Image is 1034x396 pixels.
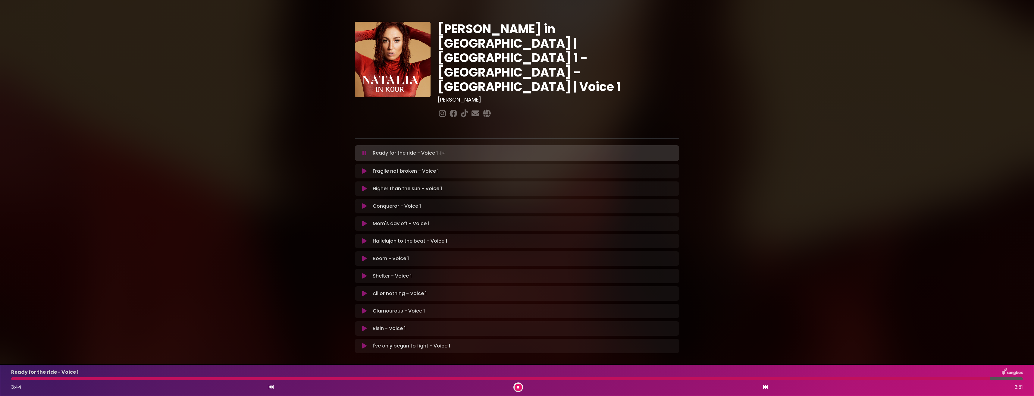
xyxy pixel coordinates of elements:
p: Fragile not broken - Voice 1 [373,168,439,175]
p: Shelter - Voice 1 [373,272,412,280]
p: Ready for the ride - Voice 1 [373,149,446,157]
p: Glamourous - Voice 1 [373,307,425,315]
img: songbox-logo-white.png [1002,368,1023,376]
p: Higher than the sun - Voice 1 [373,185,442,192]
h1: [PERSON_NAME] in [GEOGRAPHIC_DATA] | [GEOGRAPHIC_DATA] 1 - [GEOGRAPHIC_DATA] - [GEOGRAPHIC_DATA] ... [438,22,679,94]
h3: [PERSON_NAME] [438,96,679,103]
p: Risin - Voice 1 [373,325,406,332]
p: Hallelujah to the beat - Voice 1 [373,237,447,245]
p: Ready for the ride - Voice 1 [11,369,79,376]
p: All or nothing - Voice 1 [373,290,427,297]
img: waveform4.gif [438,149,446,157]
p: Conqueror - Voice 1 [373,203,421,210]
img: YTVS25JmS9CLUqXqkEhs [355,22,431,97]
p: Mom's day off - Voice 1 [373,220,429,227]
p: Boom - Voice 1 [373,255,409,262]
p: I've only begun to fight - Voice 1 [373,342,450,350]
